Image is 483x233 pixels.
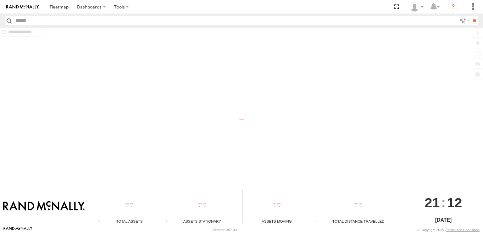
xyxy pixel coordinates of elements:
div: Total distance travelled by all assets within specified date range and applied filters [313,219,323,224]
div: [DATE] [406,216,480,224]
div: Version: 307.00 [213,228,237,232]
span: 21 [425,189,440,216]
span: 12 [447,189,462,216]
div: © Copyright 2025 - [417,228,480,232]
div: Total Distance Travelled [313,219,403,224]
a: Visit our Website [3,227,32,233]
a: Terms and Conditions [446,228,480,232]
div: Total number of Enabled Assets [97,219,107,224]
img: rand-logo.svg [6,5,39,9]
div: Valeo Dash [408,2,426,12]
img: Rand McNally [3,201,85,212]
label: Search Filter Options [457,16,471,25]
i: ? [448,2,458,12]
div: : [406,189,480,216]
div: Total number of assets current in transit. [243,219,252,224]
div: Assets Moving [243,219,311,224]
div: Total number of assets current stationary. [164,219,174,224]
div: Total Assets [97,219,162,224]
div: Assets Stationary [164,219,240,224]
